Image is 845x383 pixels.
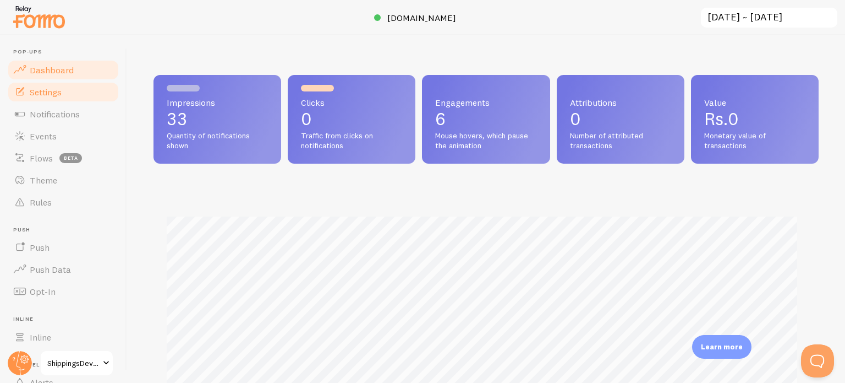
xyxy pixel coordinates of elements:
[30,264,71,275] span: Push Data
[7,147,120,169] a: Flows beta
[570,98,671,107] span: Attributions
[40,350,114,376] a: ShippingsDevelopment
[13,316,120,323] span: Inline
[30,197,52,208] span: Rules
[7,59,120,81] a: Dashboard
[7,258,120,280] a: Push Data
[167,110,268,128] p: 33
[301,98,402,107] span: Clicks
[13,226,120,234] span: Push
[13,48,120,56] span: Pop-ups
[7,326,120,348] a: Inline
[701,342,743,352] p: Learn more
[704,108,739,130] span: Rs.0
[30,286,56,297] span: Opt-In
[7,236,120,258] a: Push
[570,110,671,128] p: 0
[7,125,120,147] a: Events
[30,332,51,343] span: Inline
[7,103,120,125] a: Notifications
[7,280,120,303] a: Opt-In
[47,357,100,370] span: ShippingsDevelopment
[435,110,536,128] p: 6
[570,131,671,150] span: Number of attributed transactions
[12,3,67,31] img: fomo-relay-logo-orange.svg
[301,110,402,128] p: 0
[30,175,57,186] span: Theme
[30,242,50,253] span: Push
[7,191,120,213] a: Rules
[801,344,834,377] iframe: Help Scout Beacon - Open
[30,153,53,164] span: Flows
[59,153,82,163] span: beta
[30,87,62,98] span: Settings
[704,131,805,150] span: Monetary value of transactions
[435,98,536,107] span: Engagements
[301,131,402,150] span: Traffic from clicks on notifications
[30,131,57,142] span: Events
[167,131,268,150] span: Quantity of notifications shown
[7,169,120,191] a: Theme
[30,109,80,120] span: Notifications
[7,81,120,103] a: Settings
[704,98,805,107] span: Value
[435,131,536,150] span: Mouse hovers, which pause the animation
[692,335,751,359] div: Learn more
[167,98,268,107] span: Impressions
[30,64,74,75] span: Dashboard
